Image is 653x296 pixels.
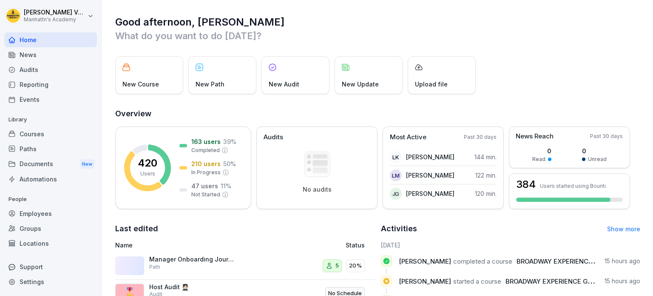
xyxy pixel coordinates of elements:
[475,171,497,180] p: 122 min.
[516,132,554,141] p: News Reach
[390,170,402,181] div: LM
[406,152,454,161] p: [PERSON_NAME]
[149,283,234,291] p: Host Audit 🧑🏻‍🎓
[517,257,613,265] span: BROADWAY EXPERIENCE GUIDE
[588,155,607,163] p: Unread
[149,263,160,271] p: Path
[4,156,97,172] a: DocumentsNew
[264,132,283,142] p: Audits
[4,236,97,251] a: Locations
[532,147,551,155] p: 0
[303,186,332,193] p: No audits
[4,172,97,187] a: Automations
[4,141,97,156] a: Paths
[196,80,224,89] p: New Path
[115,252,375,280] a: Manager Onboarding Journey 🤝Path520%
[532,155,545,163] p: Read
[4,126,97,141] a: Courses
[453,257,512,265] span: completed a course
[4,274,97,289] a: Settings
[115,241,275,250] p: Name
[505,277,602,285] span: BROADWAY EXPERIENCE GUIDE
[390,151,402,163] div: LK
[4,62,97,77] a: Audits
[191,191,220,198] p: Not Started
[4,193,97,206] p: People
[605,257,640,265] p: 15 hours ago
[191,169,221,176] p: In Progress
[4,92,97,107] a: Events
[349,262,362,270] p: 20%
[582,147,607,155] p: 0
[115,29,640,43] p: What do you want to do [DATE]?
[406,189,454,198] p: [PERSON_NAME]
[590,132,623,140] p: Past 30 days
[4,206,97,221] a: Employees
[122,80,159,89] p: New Course
[399,277,451,285] span: [PERSON_NAME]
[406,171,454,180] p: [PERSON_NAME]
[269,80,299,89] p: New Audit
[540,183,606,189] p: Users started using Bounti
[138,158,157,168] p: 420
[342,80,379,89] p: New Update
[191,159,221,168] p: 210 users
[223,159,236,168] p: 50 %
[453,277,501,285] span: started a course
[149,256,234,263] p: Manager Onboarding Journey 🤝
[4,156,97,172] div: Documents
[415,80,448,89] p: Upload file
[115,15,640,29] h1: Good afternoon, [PERSON_NAME]
[221,181,231,190] p: 11 %
[475,189,497,198] p: 120 min.
[399,257,451,265] span: [PERSON_NAME]
[4,259,97,274] div: Support
[4,77,97,92] a: Reporting
[516,179,536,190] h3: 384
[24,9,86,16] p: [PERSON_NAME] Vanderbeken
[4,47,97,62] a: News
[605,277,640,285] p: 15 hours ago
[381,241,641,250] h6: [DATE]
[4,113,97,126] p: Library
[115,223,375,235] h2: Last edited
[4,221,97,236] a: Groups
[140,170,155,178] p: Users
[381,223,417,235] h2: Activities
[115,108,640,120] h2: Overview
[24,17,86,23] p: Manhattn's Academy
[191,137,221,146] p: 163 users
[335,262,339,270] p: 5
[191,181,218,190] p: 47 users
[390,188,402,200] div: JG
[80,159,94,169] div: New
[346,241,365,250] p: Status
[223,137,236,146] p: 39 %
[4,32,97,47] a: Home
[474,152,497,161] p: 144 min.
[191,147,220,154] p: Completed
[607,225,640,233] a: Show more
[390,132,426,142] p: Most Active
[464,133,497,141] p: Past 30 days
